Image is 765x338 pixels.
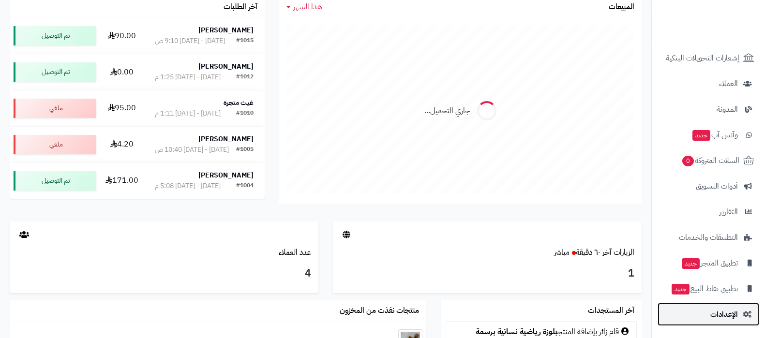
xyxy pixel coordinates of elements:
a: تطبيق نقاط البيعجديد [658,277,759,300]
span: وآتس آب [691,128,738,142]
a: هذا الشهر [286,1,322,13]
span: جديد [692,130,710,141]
img: logo-2.png [699,18,756,39]
a: وآتس آبجديد [658,123,759,147]
div: [DATE] - [DATE] 9:10 ص [155,36,225,46]
a: السلات المتروكة0 [658,149,759,172]
span: إشعارات التحويلات البنكية [666,51,739,65]
a: التقارير [658,200,759,223]
div: #1010 [236,109,254,118]
td: 90.00 [100,18,143,54]
strong: [PERSON_NAME] [198,25,254,35]
strong: [PERSON_NAME] [198,61,254,72]
span: الإعدادات [710,308,738,321]
td: 4.20 [100,127,143,162]
a: تطبيق المتجرجديد [658,251,759,275]
span: تطبيق نقاط البيع [671,282,738,295]
span: العملاء [719,77,738,90]
div: [DATE] - [DATE] 1:25 م [155,73,221,82]
h3: 1 [340,265,634,282]
a: المدونة [658,98,759,121]
a: عدد العملاء [279,247,311,258]
span: تطبيق المتجر [681,256,738,270]
h3: آخر المستجدات [588,307,634,315]
span: أدوات التسويق [696,179,738,193]
div: ملغي [14,99,96,118]
div: [DATE] - [DATE] 1:11 م [155,109,221,118]
h3: منتجات نفذت من المخزون [340,307,419,315]
div: [DATE] - [DATE] 10:40 ص [155,145,229,155]
span: جديد [672,284,690,294]
h3: 4 [17,265,311,282]
span: التطبيقات والخدمات [679,231,738,244]
td: 0.00 [100,54,143,90]
span: 0 [682,155,694,166]
small: مباشر [554,247,570,258]
a: إشعارات التحويلات البنكية [658,46,759,70]
strong: [PERSON_NAME] [198,134,254,144]
span: التقارير [720,205,738,219]
div: تم التوصيل [14,26,96,45]
div: #1005 [236,145,254,155]
a: الإعدادات [658,303,759,326]
h3: آخر الطلبات [224,3,257,12]
a: العملاء [658,72,759,95]
strong: [PERSON_NAME] [198,170,254,180]
a: التطبيقات والخدمات [658,226,759,249]
span: هذا الشهر [293,1,322,13]
a: أدوات التسويق [658,175,759,198]
span: السلات المتروكة [681,154,739,167]
span: جديد [682,258,700,269]
a: الزيارات آخر ٦٠ دقيقةمباشر [554,247,634,258]
strong: غيث متجرة [224,98,254,108]
span: المدونة [717,103,738,116]
td: 95.00 [100,90,143,126]
div: #1015 [236,36,254,46]
td: 171.00 [100,163,143,199]
div: [DATE] - [DATE] 5:08 م [155,181,221,191]
div: #1004 [236,181,254,191]
div: #1012 [236,73,254,82]
h3: المبيعات [609,3,634,12]
div: ملغي [14,135,96,154]
div: تم التوصيل [14,171,96,191]
div: تم التوصيل [14,62,96,82]
div: جاري التحميل... [424,105,470,117]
